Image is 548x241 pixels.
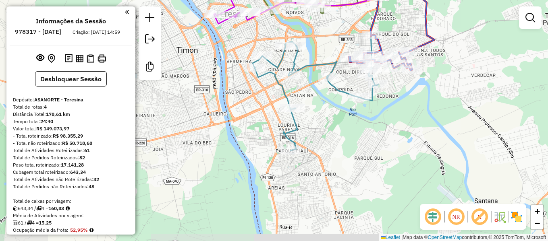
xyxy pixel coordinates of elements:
[13,206,18,211] i: Cubagem total roteirizado
[522,10,538,26] a: Exibir filtros
[13,111,129,118] div: Distância Total:
[53,133,83,139] strong: R$ 98.355,29
[36,206,42,211] i: Total de rotas
[34,97,83,103] strong: ASANORTE - Teresina
[142,10,158,28] a: Nova sessão e pesquisa
[142,31,158,49] a: Exportar sessão
[535,218,540,228] span: −
[46,52,57,65] button: Centralizar mapa no depósito ou ponto de apoio
[13,140,129,147] div: - Total não roteirizado:
[13,198,129,205] div: Total de caixas por viagem:
[66,206,70,211] i: Meta Caixas/viagem: 1,00 Diferença: 159,83
[531,217,543,229] a: Zoom out
[423,207,442,227] span: Ocultar deslocamento
[85,53,96,64] button: Visualizar Romaneio
[13,169,129,176] div: Cubagem total roteirizado:
[13,219,129,227] div: 61 / 4 =
[13,212,129,219] div: Média de Atividades por viagem:
[240,8,260,16] div: Atividade não roteirizada - ALTAS HORAS
[470,207,489,227] span: Exibir rótulo
[46,111,70,117] strong: 178,61 km
[13,118,129,125] div: Tempo total:
[205,10,226,18] div: Atividade não roteirizada - JM MOURA SILVA ME
[13,176,129,183] div: Total de Atividades não Roteirizadas:
[535,206,540,216] span: +
[63,52,74,65] button: Logs desbloquear sessão
[62,140,92,146] strong: R$ 50.718,68
[142,59,158,77] a: Criar modelo
[70,227,88,233] strong: 52,95%
[13,227,68,233] span: Ocupação média da frota:
[70,169,86,175] strong: 643,34
[13,132,129,140] div: - Total roteirizado:
[401,235,403,240] span: |
[125,7,129,16] a: Clique aqui para minimizar o painel
[13,205,129,212] div: 643,34 / 4 =
[96,53,108,64] button: Imprimir Rotas
[446,207,466,227] span: Ocultar NR
[93,176,99,182] strong: 32
[48,205,64,211] strong: 160,83
[36,17,106,25] h4: Informações da Sessão
[35,71,107,87] button: Desbloquear Sessão
[36,126,69,132] strong: R$ 149.073,97
[39,220,52,226] strong: 15,25
[13,161,129,169] div: Peso total roteirizado:
[240,8,260,16] div: Atividade não roteirizada - ALTAS HORAS
[379,234,548,241] div: Map data © contributors,© 2025 TomTom, Microsoft
[381,235,400,240] a: Leaflet
[428,235,462,240] a: OpenStreetMap
[13,183,129,190] div: Total de Pedidos não Roteirizados:
[531,205,543,217] a: Zoom in
[89,183,94,190] strong: 48
[13,147,129,154] div: Total de Atividades Roteirizadas:
[40,118,53,124] strong: 24:40
[27,220,32,225] i: Total de rotas
[89,228,93,233] em: Média calculada utilizando a maior ocupação (%Peso ou %Cubagem) de cada rota da sessão. Rotas cro...
[13,96,129,103] div: Depósito:
[44,104,47,110] strong: 4
[13,125,129,132] div: Valor total:
[13,154,129,161] div: Total de Pedidos Roteirizados:
[79,154,85,161] strong: 82
[13,220,18,225] i: Total de Atividades
[35,52,46,65] button: Exibir sessão original
[84,147,90,153] strong: 61
[15,28,61,35] h6: 978317 - [DATE]
[74,53,85,64] button: Visualizar relatório de Roteirização
[493,210,506,223] img: Fluxo de ruas
[13,103,129,111] div: Total de rotas:
[510,210,523,223] img: Exibir/Ocultar setores
[61,162,84,168] strong: 17.141,28
[69,29,123,36] div: Criação: [DATE] 14:59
